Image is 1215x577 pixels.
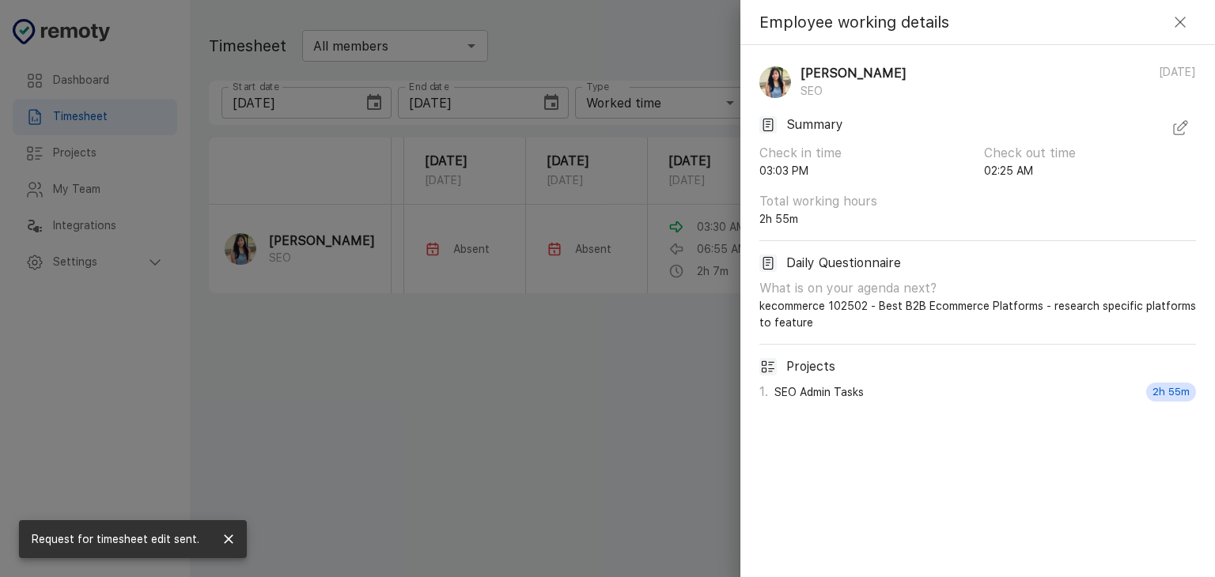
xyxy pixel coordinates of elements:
[786,357,835,376] p: Projects
[759,383,768,402] p: 1 .
[984,144,1196,163] p: Check out time
[759,279,1196,298] p: What is on your agenda next?
[984,163,1196,179] p: 02:25 AM
[801,64,907,83] p: [PERSON_NAME]
[759,66,791,98] img: Rochelle Serapion
[217,527,240,551] button: close
[32,525,199,553] div: Request for timesheet edit sent.
[801,83,918,100] p: SEO
[786,115,843,134] p: Summary
[1146,384,1196,400] span: 2h 55m
[759,9,949,35] h4: Employee working details
[759,211,971,228] p: 2h 55m
[759,144,971,163] p: Check in time
[774,384,864,401] p: SEO Admin Tasks
[1159,64,1196,100] p: [DATE]
[759,163,971,179] p: 03:03 PM
[759,298,1196,331] p: kecommerce 102502 - Best B2B Ecommerce Platforms - research specific platforms to feature
[759,192,971,211] p: Total working hours
[786,254,901,273] p: Daily Questionnaire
